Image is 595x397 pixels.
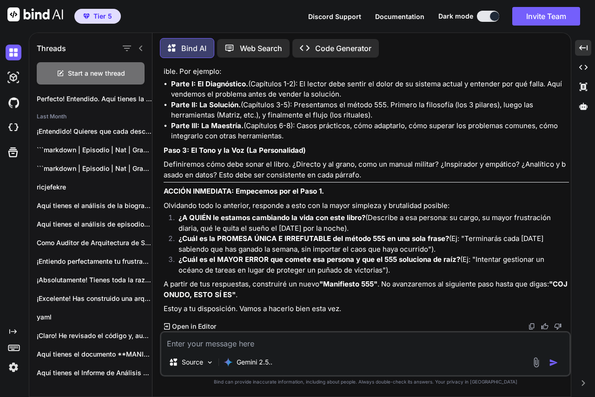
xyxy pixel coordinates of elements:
[178,234,449,243] strong: ¿Cuál es la PROMESA ÚNICA E IRREFUTABLE del método 555 en una sola frase?
[315,43,371,54] p: Code Generator
[83,13,90,19] img: premium
[93,12,112,21] span: Tier 5
[172,322,216,331] p: Open in Editor
[512,7,580,26] button: Invite Team
[549,358,558,367] img: icon
[171,254,569,275] li: (Ej: "Intentar gestionar un océano de tareas en lugar de proteger un puñado de victorias").
[171,121,569,142] li: (Capítulos 6-8): Casos prácticos, cómo adaptarlo, cómo superar los problemas comunes, cómo integr...
[37,312,152,322] p: yaml
[531,357,542,368] img: attachment
[237,358,272,367] p: Gemini 2.5..
[29,113,152,120] h2: Last Month
[37,127,152,136] p: ¡Entendido! Quieres que cada descripción y punto...
[206,358,214,366] img: Pick Models
[171,79,569,100] li: (Capítulos 1-2): El lector debe sentir el dolor de su sistema actual y entender por qué falla. Aq...
[181,43,206,54] p: Bind AI
[182,358,203,367] p: Source
[37,182,152,192] p: ricjefekre
[74,9,121,24] button: premiumTier 5
[164,56,569,77] p: Una vez que el Manifiesto sea perfecto, definiremos la estructura. Cada capítulo debe tener un ún...
[6,70,21,85] img: darkAi-studio
[375,12,424,21] button: Documentation
[37,94,152,104] p: Perfecto! Entendido. Aquí tienes la implementación completa...
[164,280,568,299] strong: "COJONUDO, ESTO SÍ ES"
[6,95,21,111] img: githubDark
[541,323,549,330] img: like
[37,331,152,340] p: ¡Claro! He revisado el código y, aunque...
[37,220,152,229] p: Aquí tienes el análisis de episodios problema→solución...
[308,12,361,21] button: Discord Support
[171,121,244,130] strong: Parte III: La Maestría.
[7,7,63,21] img: Bind AI
[37,368,152,377] p: Aquí tienes el Informe de Análisis Arquitectónico...
[6,120,21,136] img: cloudideIcon
[37,350,152,359] p: Aquí tienes el documento **MANIFIESTO YAML v2.0**...
[171,213,569,234] li: (Describe a esa persona: su cargo, su mayor frustración diaria, qué le quita el sueño el [DATE] p...
[171,234,569,254] li: (Ej: "Terminarás cada [DATE] sabiendo que has ganado la semana, sin importar el caos que haya ocu...
[171,79,248,88] strong: Parte I: El Diagnóstico.
[164,304,569,314] p: Estoy a tu disposición. Vamos a hacerlo bien esta vez.
[554,323,562,330] img: dislike
[6,45,21,60] img: darkChat
[224,358,233,367] img: Gemini 2.5 Pro
[240,43,282,54] p: Web Search
[178,255,460,264] strong: ¿Cuál es el MAYOR ERROR que comete esa persona y que el 555 soluciona de raíz?
[6,359,21,375] img: settings
[37,238,152,247] p: Como Auditor de Arquitectura de Software Senior,...
[178,213,365,222] strong: ¿A QUIÉN le estamos cambiando la vida con este libro?
[164,146,306,155] strong: Paso 3: El Tono y la Voz (La Personalidad)
[37,145,152,155] p: ```markdown | Episodio | Nat | Grado...
[171,100,241,109] strong: Parte II: La Solución.
[164,201,569,211] p: Olvidando todo lo anterior, responde a esto con la mayor simpleza y brutalidad posible:
[375,13,424,20] span: Documentation
[37,201,152,210] p: Aquí tienes el análisis de la biografía...
[164,159,569,180] p: Definiremos cómo debe sonar el libro. ¿Directo y al grano, como un manual militar? ¿Inspirador y ...
[37,275,152,285] p: ¡Absolutamente! Tienes toda la razón. Mis disculpas...
[319,280,377,288] strong: "Manifiesto 555"
[68,69,125,78] span: Start a new thread
[528,323,535,330] img: copy
[37,43,66,54] h1: Threads
[438,12,473,21] span: Dark mode
[308,13,361,20] span: Discord Support
[164,279,569,300] p: A partir de tus respuestas, construiré un nuevo . No avanzaremos al siguiente paso hasta que diga...
[171,100,569,121] li: (Capítulos 3-5): Presentamos el método 555. Primero la filosofía (los 3 pilares), luego las herra...
[160,378,571,385] p: Bind can provide inaccurate information, including about people. Always double-check its answers....
[37,294,152,303] p: ¡Excelente! Has construido una arquitectura muy sólida...
[37,164,152,173] p: ```markdown | Episodio | Nat | Grado...
[164,187,324,195] strong: ACCIÓN INMEDIATA: Empecemos por el Paso 1.
[37,257,152,266] p: ¡Entiendo perfectamente tu frustración! Tienes toda la...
